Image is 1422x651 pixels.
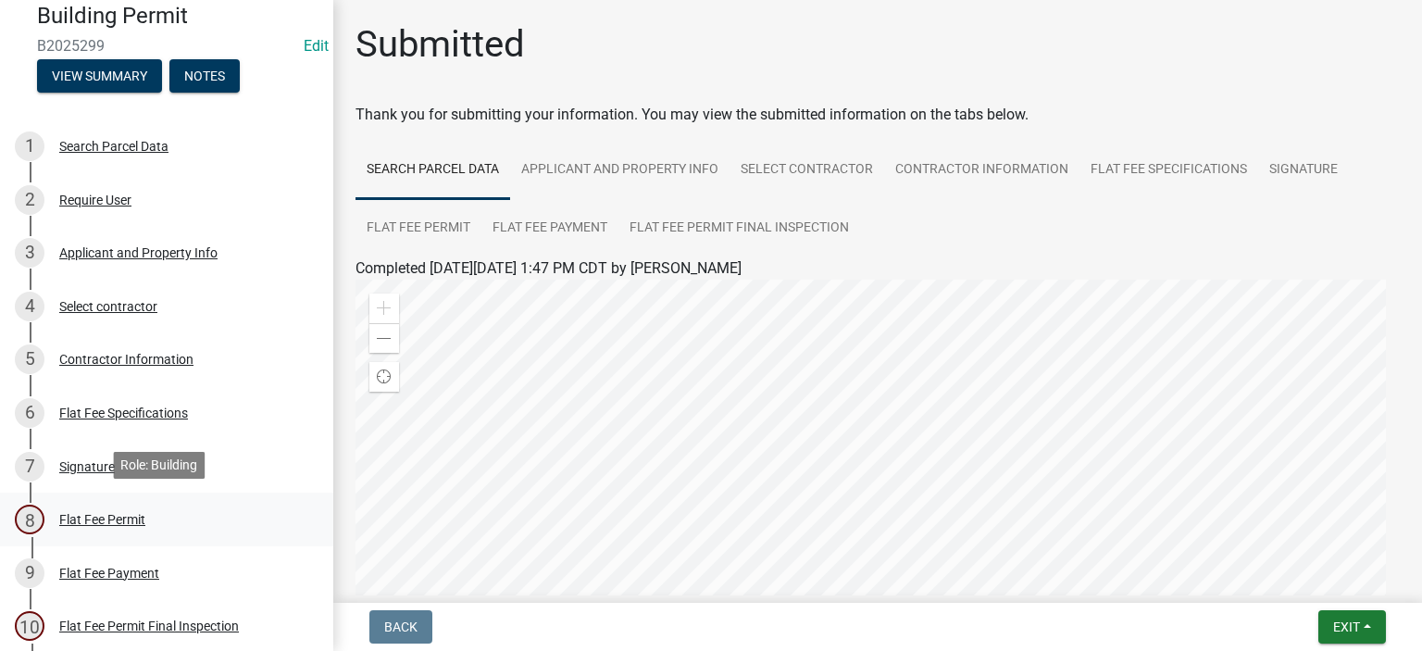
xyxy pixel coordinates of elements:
[15,398,44,428] div: 6
[369,610,432,644] button: Back
[510,141,730,200] a: Applicant and Property Info
[15,238,44,268] div: 3
[1333,620,1360,634] span: Exit
[369,323,399,353] div: Zoom out
[59,460,115,473] div: Signature
[304,37,329,55] wm-modal-confirm: Edit Application Number
[15,452,44,482] div: 7
[59,300,157,313] div: Select contractor
[884,141,1079,200] a: Contractor Information
[113,452,205,479] div: Role: Building
[355,199,481,258] a: Flat Fee Permit
[1079,141,1258,200] a: Flat Fee Specifications
[59,246,218,259] div: Applicant and Property Info
[355,104,1400,126] div: Thank you for submitting your information. You may view the submitted information on the tabs below.
[37,37,296,55] span: B2025299
[15,185,44,215] div: 2
[37,69,162,84] wm-modal-confirm: Summary
[169,69,240,84] wm-modal-confirm: Notes
[59,194,131,207] div: Require User
[355,22,525,67] h1: Submitted
[15,292,44,321] div: 4
[369,294,399,323] div: Zoom in
[169,59,240,93] button: Notes
[384,620,418,634] span: Back
[1258,141,1349,200] a: Signature
[355,141,510,200] a: Search Parcel Data
[59,513,145,526] div: Flat Fee Permit
[59,620,239,632] div: Flat Fee Permit Final Inspection
[1318,610,1386,644] button: Exit
[59,407,188,419] div: Flat Fee Specifications
[59,353,193,366] div: Contractor Information
[304,37,329,55] a: Edit
[730,141,884,200] a: Select contractor
[369,362,399,392] div: Find my location
[355,259,742,277] span: Completed [DATE][DATE] 1:47 PM CDT by [PERSON_NAME]
[37,59,162,93] button: View Summary
[59,567,159,580] div: Flat Fee Payment
[481,199,618,258] a: Flat Fee Payment
[15,611,44,641] div: 10
[15,131,44,161] div: 1
[15,558,44,588] div: 9
[15,505,44,534] div: 8
[15,344,44,374] div: 5
[618,199,860,258] a: Flat Fee Permit Final Inspection
[59,140,168,153] div: Search Parcel Data
[37,3,318,30] h4: Building Permit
